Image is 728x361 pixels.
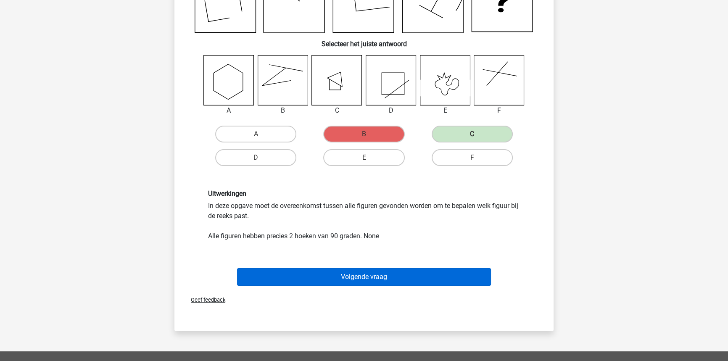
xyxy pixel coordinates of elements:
[215,126,296,142] label: A
[208,190,520,198] h6: Uitwerkingen
[184,297,225,303] span: Geef feedback
[215,149,296,166] label: D
[251,105,315,116] div: B
[237,268,491,286] button: Volgende vraag
[359,105,423,116] div: D
[432,126,513,142] label: C
[323,126,404,142] label: B
[197,105,261,116] div: A
[323,149,404,166] label: E
[432,149,513,166] label: F
[202,190,526,241] div: In deze opgave moet de overeenkomst tussen alle figuren gevonden worden om te bepalen welk figuur...
[467,105,531,116] div: F
[305,105,369,116] div: C
[188,33,540,48] h6: Selecteer het juiste antwoord
[414,105,477,116] div: E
